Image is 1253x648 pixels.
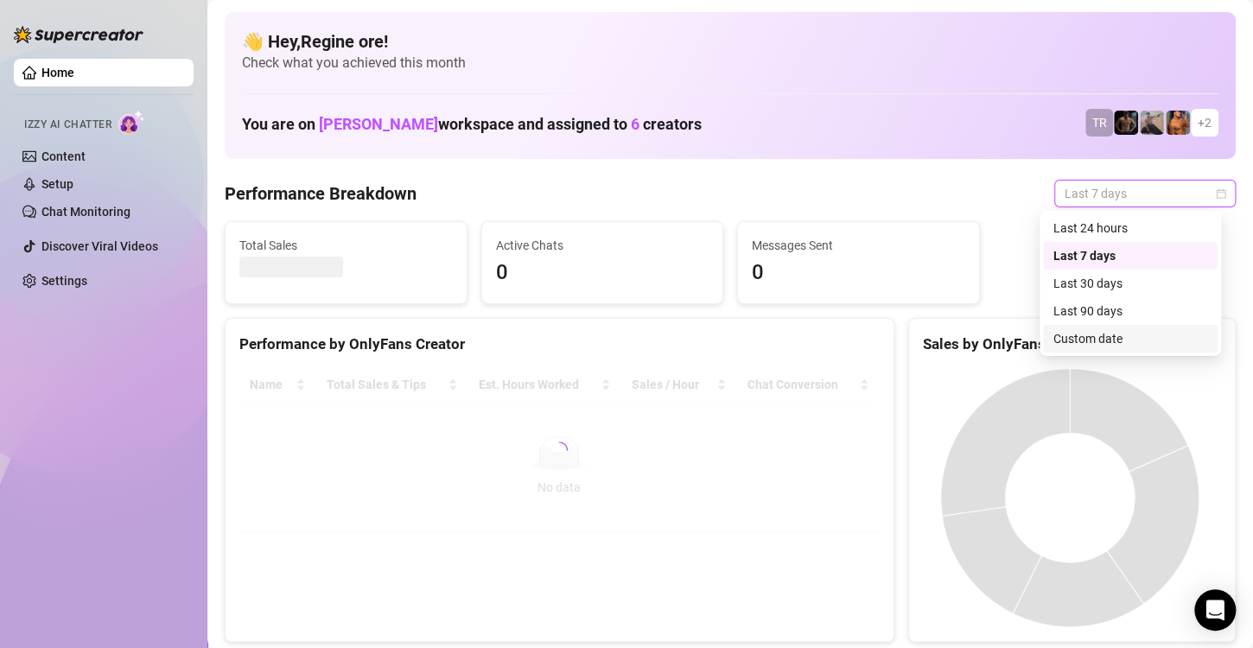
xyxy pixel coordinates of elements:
div: Last 7 days [1043,242,1218,270]
span: calendar [1216,188,1226,199]
a: Setup [41,177,73,191]
span: 0 [496,257,709,289]
span: Izzy AI Chatter [24,117,111,133]
span: Last 7 days [1065,181,1225,206]
div: Custom date [1043,325,1218,353]
a: Settings [41,274,87,288]
span: 0 [752,257,965,289]
div: Last 24 hours [1043,214,1218,242]
a: Chat Monitoring [41,205,130,219]
h4: 👋 Hey, Regine ore ! [242,29,1218,54]
span: + 2 [1198,113,1212,132]
div: Last 90 days [1043,297,1218,325]
a: Home [41,66,74,79]
a: Discover Viral Videos [41,239,158,253]
span: 6 [631,115,639,133]
img: logo-BBDzfeDw.svg [14,26,143,43]
div: Last 24 hours [1053,219,1207,238]
h4: Performance Breakdown [225,181,417,206]
div: Custom date [1053,329,1207,348]
span: Active Chats [496,236,709,255]
a: Content [41,149,86,163]
div: Last 30 days [1053,274,1207,293]
span: Messages Sent [752,236,965,255]
img: AI Chatter [118,110,145,135]
div: Open Intercom Messenger [1194,589,1236,631]
div: Last 90 days [1053,302,1207,321]
h1: You are on workspace and assigned to creators [242,115,702,134]
div: Performance by OnlyFans Creator [239,333,880,356]
span: TR [1092,113,1107,132]
div: Sales by OnlyFans Creator [923,333,1221,356]
img: Trent [1114,111,1138,135]
img: JG [1166,111,1190,135]
span: Total Sales [239,236,453,255]
span: Check what you achieved this month [242,54,1218,73]
div: Last 30 days [1043,270,1218,297]
div: Last 7 days [1053,246,1207,265]
span: loading [550,441,569,460]
img: LC [1140,111,1164,135]
span: [PERSON_NAME] [319,115,438,133]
